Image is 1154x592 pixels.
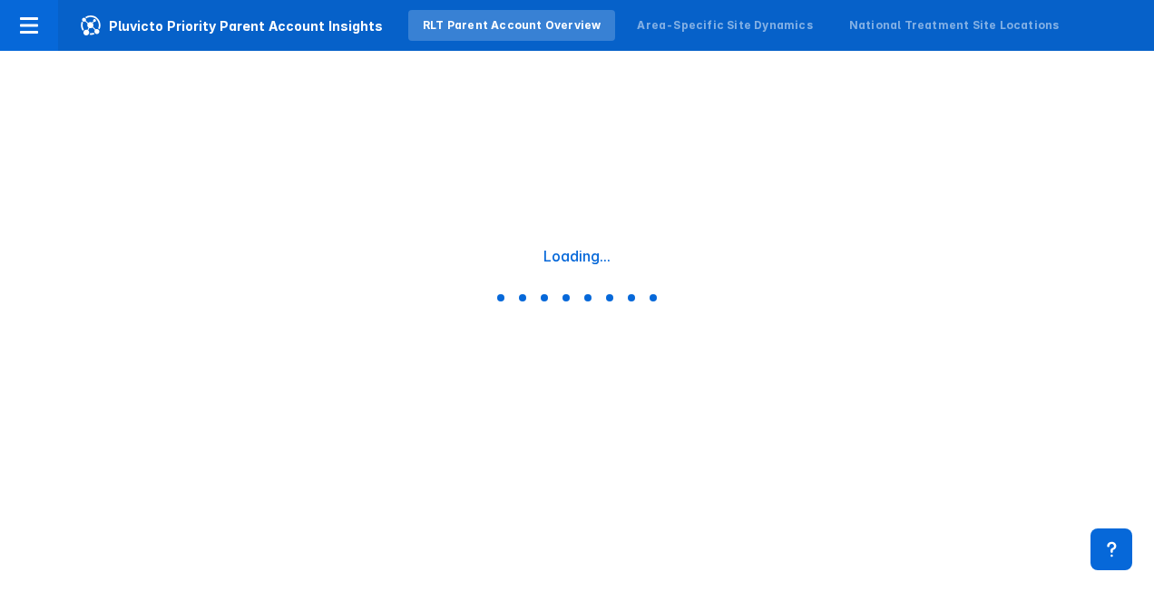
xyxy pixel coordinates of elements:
div: RLT Parent Account Overview [423,17,601,34]
a: RLT Parent Account Overview [408,10,615,41]
div: Contact Support [1090,528,1132,570]
div: National Treatment Site Locations [849,17,1060,34]
a: Area-Specific Site Dynamics [622,10,826,41]
a: National Treatment Site Locations [835,10,1074,41]
div: Area-Specific Site Dynamics [637,17,812,34]
div: Loading... [543,247,611,265]
span: Pluvicto Priority Parent Account Insights [58,15,405,36]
